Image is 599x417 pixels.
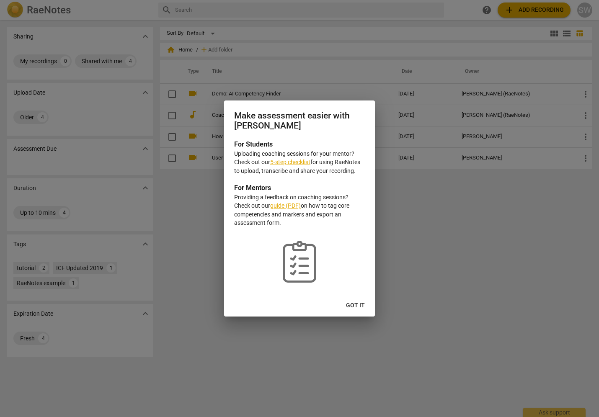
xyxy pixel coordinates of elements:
p: Providing a feedback on coaching sessions? Check out our on how to tag core competencies and mark... [234,193,365,227]
h2: Make assessment easier with [PERSON_NAME] [234,111,365,131]
p: Uploading coaching sessions for your mentor? Check out our for using RaeNotes to upload, transcri... [234,149,365,175]
b: For Mentors [234,184,271,192]
a: guide (PDF) [270,202,301,209]
button: Got it [339,298,372,313]
b: For Students [234,140,273,148]
a: 5-step checklist [270,159,310,165]
span: Got it [346,301,365,310]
